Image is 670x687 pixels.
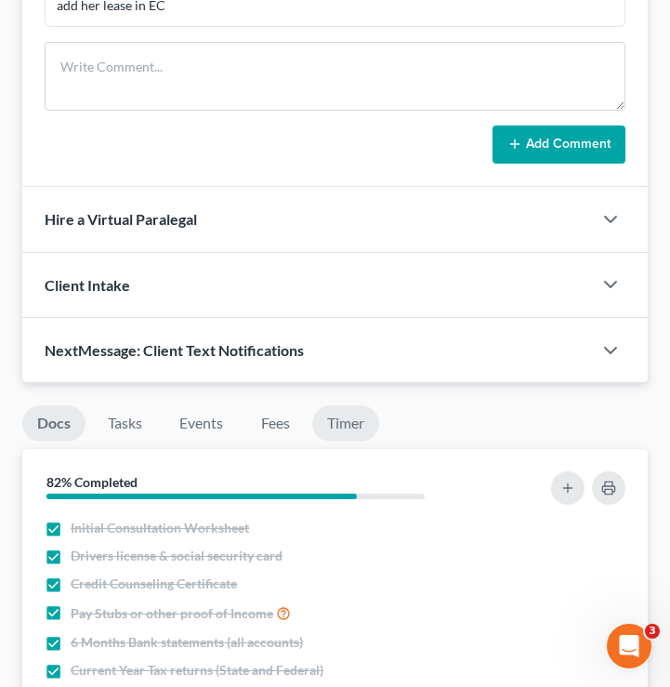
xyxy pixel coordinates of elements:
span: Initial Consultation Worksheet [71,519,249,537]
span: Hire a Virtual Paralegal [45,210,197,228]
a: Fees [245,405,305,442]
span: Pay Stubs or other proof of Income [71,604,273,623]
span: NextMessage: Client Text Notifications [45,341,304,359]
a: Tasks [93,405,157,442]
span: Client Intake [45,276,130,294]
span: 6 Months Bank statements (all accounts) [71,633,303,652]
strong: 82% Completed [46,474,138,490]
iframe: Intercom live chat [607,624,651,668]
a: Docs [22,405,85,442]
span: 3 [645,624,660,639]
button: Add Comment [493,126,625,165]
span: Current Year Tax returns (State and Federal) [71,661,323,680]
a: Timer [312,405,379,442]
span: Drivers license & social security card [71,547,282,565]
span: Credit Counseling Certificate [71,575,237,593]
a: Events [164,405,238,442]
